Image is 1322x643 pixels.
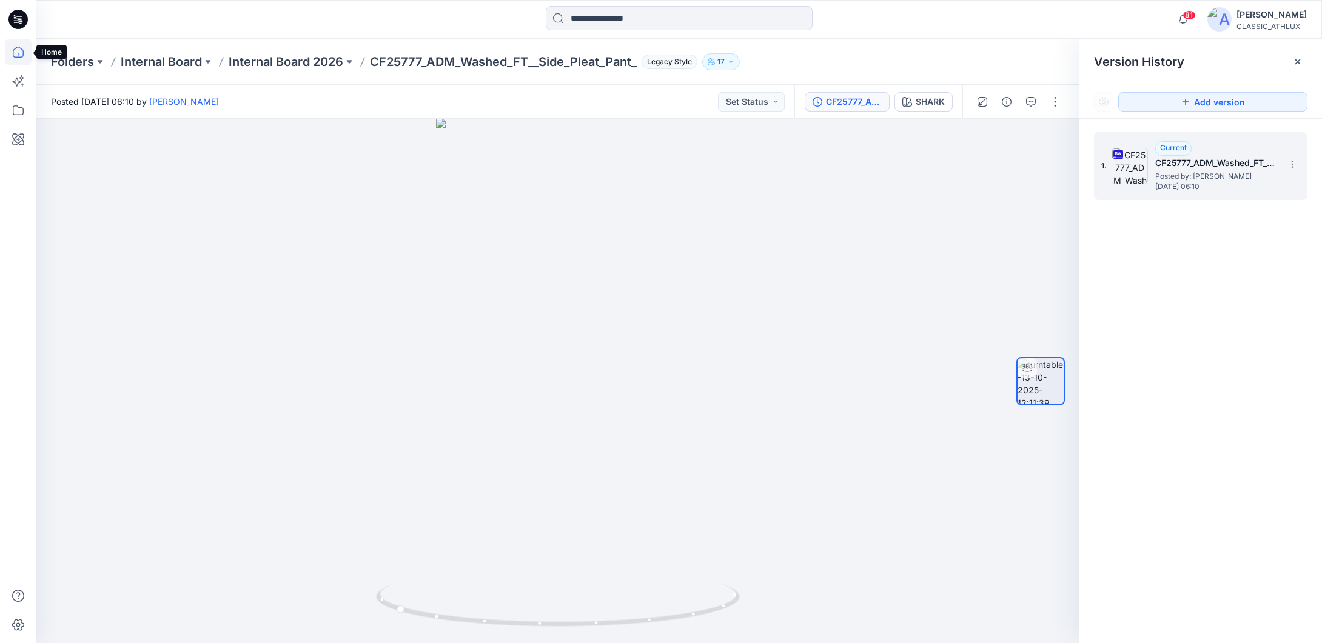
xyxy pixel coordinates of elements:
[1155,170,1277,182] span: Posted by: Sujitha Mathavan
[1155,182,1277,191] span: [DATE] 06:10
[637,53,697,70] button: Legacy Style
[51,53,94,70] a: Folders
[1094,55,1184,69] span: Version History
[1018,358,1064,404] img: turntable-13-10-2025-12:11:39
[717,55,725,68] p: 17
[826,95,882,108] div: CF25777_ADM_Washed_FT__Side_Pleat_Pant_
[121,53,202,70] a: Internal Board
[1207,7,1232,32] img: avatar
[149,96,219,107] a: [PERSON_NAME]
[805,92,890,112] button: CF25777_ADM_Washed_FT__Side_Pleat_Pant_
[1183,10,1196,20] span: 81
[894,92,953,112] button: SHARK
[916,95,945,108] div: SHARK
[1236,7,1307,22] div: [PERSON_NAME]
[642,55,697,69] span: Legacy Style
[229,53,343,70] a: Internal Board 2026
[370,53,637,70] p: CF25777_ADM_Washed_FT__Side_Pleat_Pant_
[1155,156,1277,170] h5: CF25777_ADM_Washed_FT__Side_Pleat_Pant_
[1293,57,1303,67] button: Close
[1236,22,1307,31] div: CLASSIC_ATHLUX
[997,92,1016,112] button: Details
[1160,143,1187,152] span: Current
[1101,161,1107,172] span: 1.
[1112,148,1148,184] img: CF25777_ADM_Washed_FT__Side_Pleat_Pant_
[1094,92,1113,112] button: Show Hidden Versions
[1118,92,1307,112] button: Add version
[702,53,740,70] button: 17
[51,95,219,108] span: Posted [DATE] 06:10 by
